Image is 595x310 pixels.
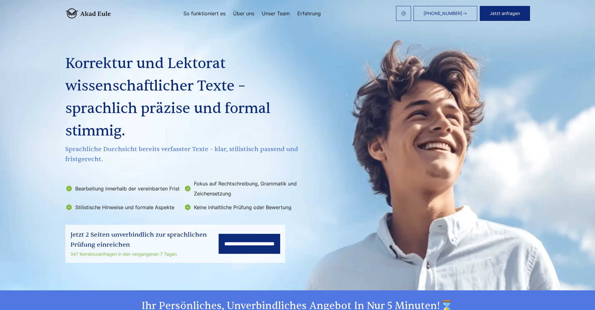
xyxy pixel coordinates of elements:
[297,11,321,16] a: Erfahrung
[414,6,477,21] a: [PHONE_NUMBER]
[424,11,462,16] span: [PHONE_NUMBER]
[262,11,290,16] a: Unser Team
[184,202,299,212] li: Keine inhaltliche Prüfung oder Bewertung
[183,11,226,16] a: So funktioniert es
[65,144,300,164] span: Sprachliche Durchsicht bereits verfasster Texte – klar, stilistisch passend und fristgerecht.
[70,230,219,250] div: Jetzt 2 Seiten unverbindlich zur sprachlichen Prüfung einreichen
[65,8,111,18] img: logo
[184,179,299,199] li: Fokus auf Rechtschreibung, Grammatik und Zeichensetzung
[65,179,180,199] li: Bearbeitung innerhalb der vereinbarten Frist
[65,202,180,212] li: Stilistische Hinweise und formale Aspekte
[233,11,254,16] a: Über uns
[480,6,530,21] button: Jetzt anfragen
[70,250,219,258] div: 347 Korrekturanfragen in den vergangenen 7 Tagen
[401,11,406,16] img: email
[65,52,300,142] h1: Korrektur und Lektorat wissenschaftlicher Texte – sprachlich präzise und formal stimmig.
